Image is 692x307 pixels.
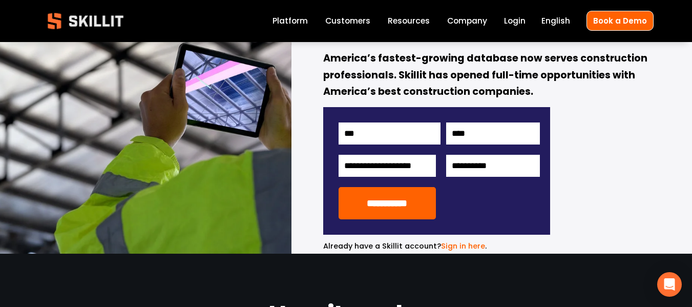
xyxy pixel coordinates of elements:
a: Sign in here [441,241,485,251]
a: Book a Demo [586,11,654,31]
a: Login [504,14,526,28]
a: Customers [325,14,370,28]
img: Skillit [39,6,132,36]
span: Resources [388,15,430,27]
strong: America’s fastest-growing database now serves construction professionals. Skillit has opened full... [323,51,649,101]
a: Company [447,14,487,28]
p: . [323,240,550,252]
a: Platform [272,14,308,28]
div: language picker [541,14,570,28]
a: folder dropdown [388,14,430,28]
span: Already have a Skillit account? [323,241,441,251]
span: English [541,15,570,27]
em: for free [369,1,458,35]
div: Open Intercom Messenger [657,272,682,297]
